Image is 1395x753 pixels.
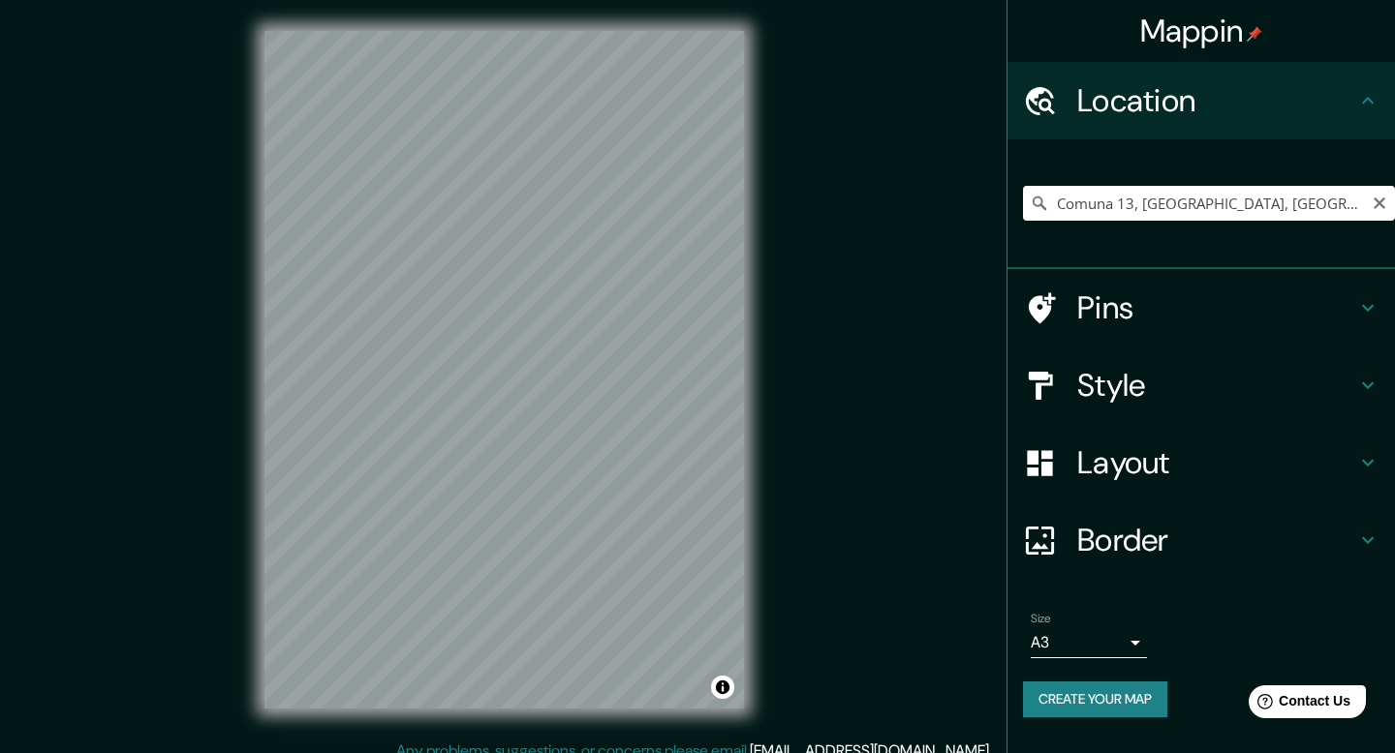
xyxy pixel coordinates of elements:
img: pin-icon.png [1247,26,1262,42]
h4: Border [1077,521,1356,559]
div: A3 [1031,627,1147,658]
button: Clear [1372,193,1387,211]
h4: Mappin [1140,12,1263,50]
iframe: Help widget launcher [1223,678,1374,732]
div: Style [1007,346,1395,424]
canvas: Map [264,31,744,708]
div: Location [1007,62,1395,139]
h4: Style [1077,366,1356,405]
button: Create your map [1023,681,1167,717]
h4: Pins [1077,288,1356,327]
button: Toggle attribution [711,676,734,699]
div: Pins [1007,269,1395,346]
label: Size [1031,611,1051,627]
h4: Layout [1077,443,1356,482]
h4: Location [1077,81,1356,120]
div: Layout [1007,424,1395,501]
input: Pick your city or area [1023,186,1395,221]
div: Border [1007,501,1395,579]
